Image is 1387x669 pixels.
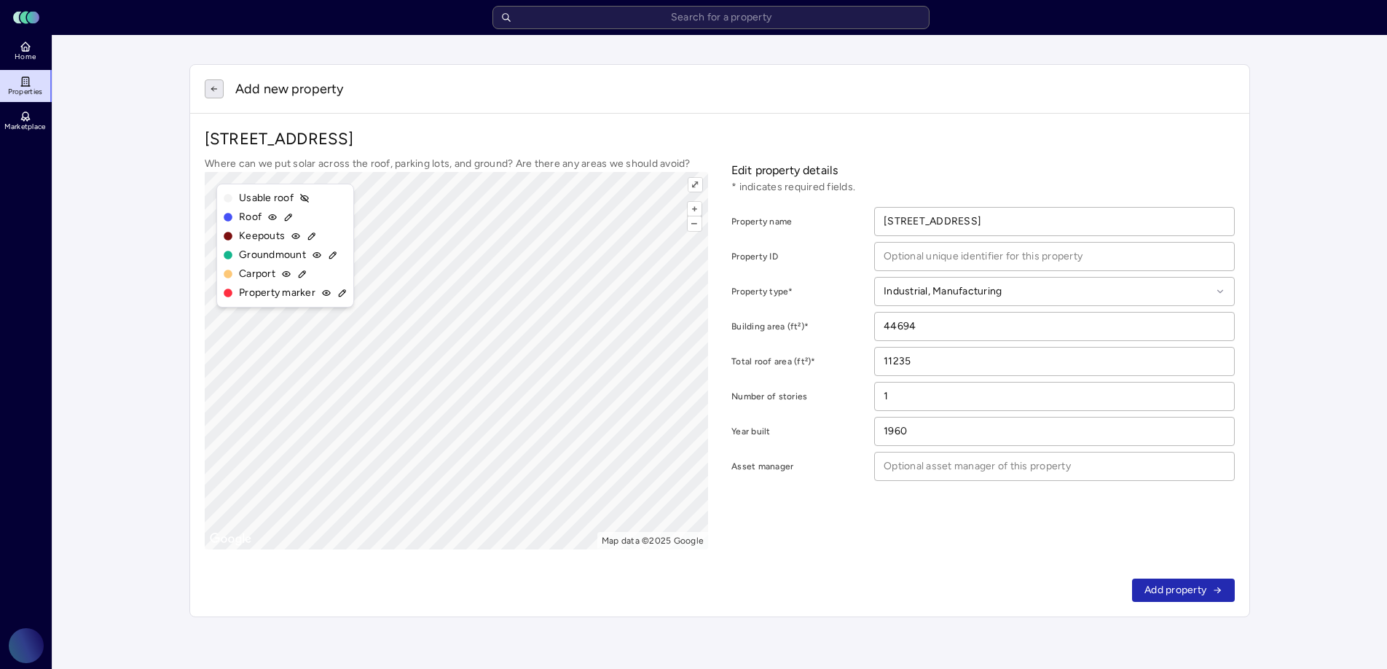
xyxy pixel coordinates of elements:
[731,284,871,299] label: Property type*
[731,319,871,334] label: Building area (ft²)*
[688,202,702,216] button: +
[731,214,871,229] label: Property name
[731,179,1235,195] p: * indicates required fields.
[235,79,343,98] p: Add new property
[731,249,871,264] label: Property ID
[602,536,704,546] li: Map data ©2025 Google
[875,243,1234,270] input: Optional unique identifier for this property
[1144,582,1206,598] span: Add property
[239,266,275,282] span: Carport
[205,156,708,172] p: Where can we put solar across the roof, parking lots, and ground? Are there any areas we should a...
[688,178,702,192] button: ⤢
[4,122,45,131] span: Marketplace
[239,228,285,244] span: Keepouts
[239,209,262,225] span: Roof
[1132,579,1235,602] button: Add property
[205,128,1235,150] p: [STREET_ADDRESS]
[875,453,1234,480] input: Optional asset manager of this property
[239,247,306,263] span: Groundmount
[15,52,36,61] span: Home
[731,389,871,404] label: Number of stories
[688,216,702,230] button: –
[8,87,43,96] span: Properties
[731,162,1235,179] p: Edit property details
[492,6,930,29] input: Search for a property
[239,285,315,301] span: Property marker
[731,459,871,474] label: Asset manager
[239,190,294,206] span: Usable roof
[731,424,871,439] label: Year built
[731,354,871,369] label: Total roof area (ft²)*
